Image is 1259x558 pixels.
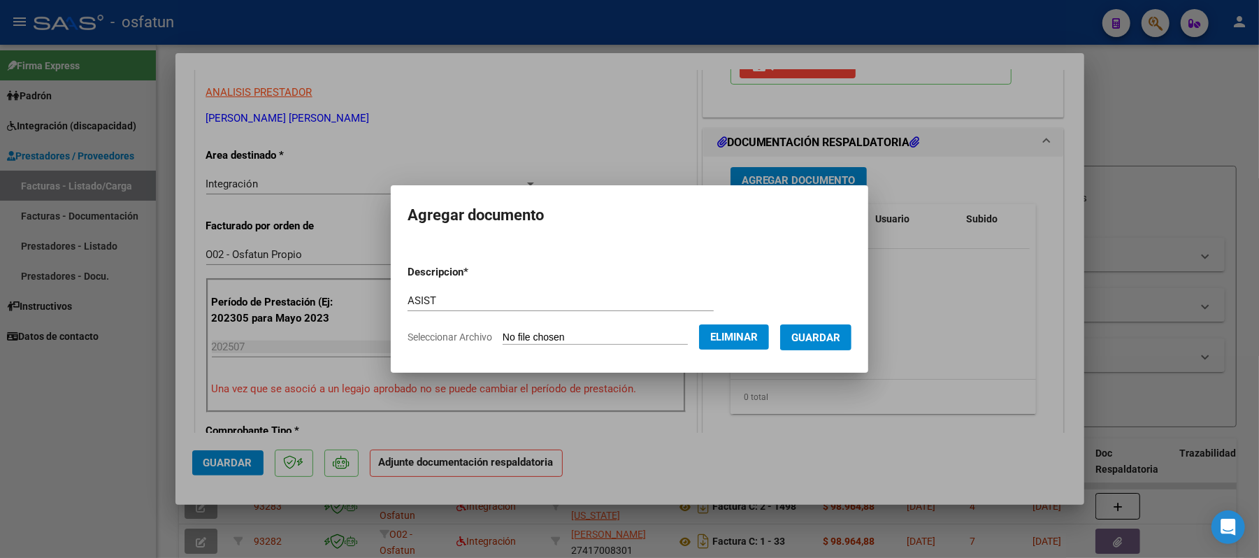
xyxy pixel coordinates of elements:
div: Open Intercom Messenger [1211,510,1245,544]
span: Eliminar [710,331,758,343]
h2: Agregar documento [408,202,851,229]
span: Seleccionar Archivo [408,331,492,343]
button: Eliminar [699,324,769,350]
p: Descripcion [408,264,541,280]
button: Guardar [780,324,851,350]
span: Guardar [791,331,840,344]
